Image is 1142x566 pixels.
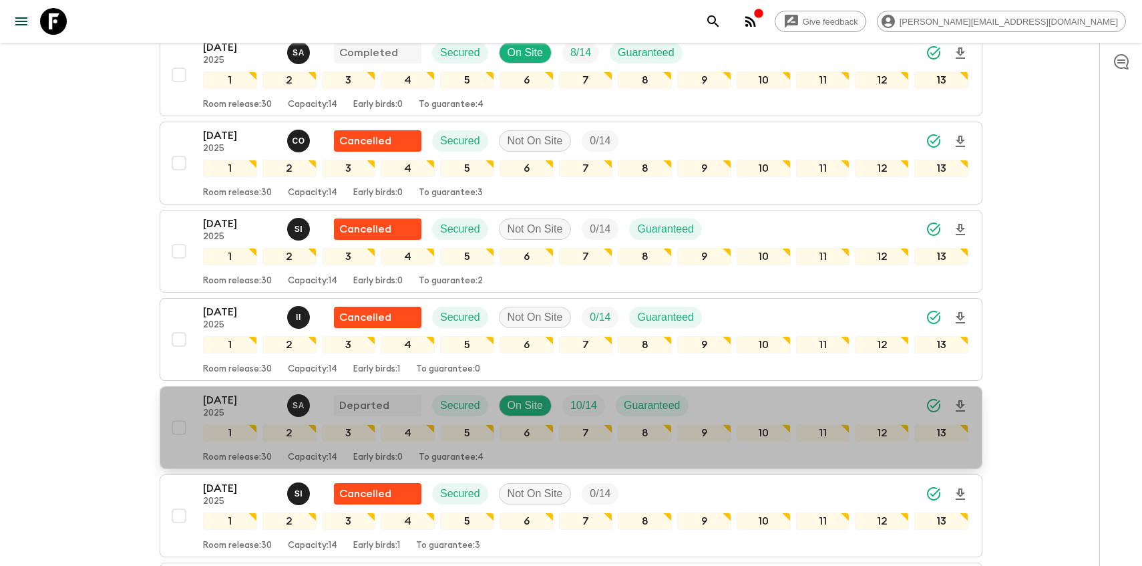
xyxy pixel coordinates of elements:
div: 12 [855,513,909,530]
div: 4 [381,160,435,177]
svg: Synced Successfully [926,398,942,414]
span: [PERSON_NAME][EMAIL_ADDRESS][DOMAIN_NAME] [892,17,1125,27]
div: 11 [796,513,850,530]
p: Guaranteed [624,398,681,414]
div: On Site [499,395,552,416]
div: 9 [677,424,731,442]
div: 9 [677,248,731,265]
div: Secured [432,395,488,416]
span: Said Isouktan [287,486,313,497]
svg: Synced Successfully [926,309,942,325]
div: Secured [432,130,488,152]
svg: Download Onboarding [952,398,968,414]
button: [DATE]2025Said IsouktanFlash Pack cancellationSecuredNot On SiteTrip FillGuaranteed12345678910111... [160,210,982,293]
div: Flash Pack cancellation [334,219,421,240]
button: II [287,306,313,329]
button: SI [287,218,313,241]
div: 13 [914,336,968,353]
div: 7 [559,513,613,530]
div: 6 [500,72,554,89]
p: 2025 [203,232,276,243]
div: 4 [381,513,435,530]
p: Early birds: 0 [353,276,403,287]
div: 10 [737,336,791,353]
div: 11 [796,160,850,177]
p: Guaranteed [618,45,675,61]
div: 4 [381,424,435,442]
p: Not On Site [508,309,563,325]
div: 12 [855,72,909,89]
div: 8 [618,336,672,353]
p: 10 / 14 [570,398,597,414]
svg: Synced Successfully [926,221,942,237]
div: 8 [618,160,672,177]
div: 13 [914,72,968,89]
div: 9 [677,160,731,177]
div: 8 [618,424,672,442]
div: Not On Site [499,483,572,505]
p: Room release: 30 [203,452,272,463]
p: [DATE] [203,39,276,55]
div: 9 [677,513,731,530]
div: 3 [322,160,376,177]
p: Room release: 30 [203,364,272,375]
p: Capacity: 14 [288,364,337,375]
span: Chama Ouammi [287,134,313,144]
svg: Synced Successfully [926,486,942,502]
button: [DATE]2025Samir AchahriDepartedSecuredOn SiteTrip FillGuaranteed12345678910111213Room release:30C... [160,386,982,469]
p: To guarantee: 0 [416,364,480,375]
p: Departed [339,398,389,414]
p: To guarantee: 4 [419,452,484,463]
div: 5 [440,72,494,89]
p: Capacity: 14 [288,452,337,463]
p: On Site [508,45,543,61]
div: Trip Fill [562,42,599,63]
p: Completed [339,45,398,61]
div: Trip Fill [582,219,618,240]
div: 6 [500,336,554,353]
p: 0 / 14 [590,133,610,149]
div: 1 [203,160,257,177]
p: [DATE] [203,128,276,144]
div: 2 [262,248,317,265]
svg: Download Onboarding [952,45,968,61]
div: 8 [618,72,672,89]
div: 13 [914,248,968,265]
p: Not On Site [508,486,563,502]
button: menu [8,8,35,35]
div: Not On Site [499,307,572,328]
div: 13 [914,160,968,177]
svg: Synced Successfully [926,133,942,149]
svg: Download Onboarding [952,134,968,150]
p: Early birds: 1 [353,541,400,551]
p: Early birds: 0 [353,452,403,463]
p: 2025 [203,144,276,154]
p: 8 / 14 [570,45,591,61]
svg: Download Onboarding [952,310,968,326]
button: [DATE]2025Chama OuammiFlash Pack cancellationSecuredNot On SiteTrip Fill12345678910111213Room rel... [160,122,982,204]
span: Samir Achahri [287,45,313,56]
div: 2 [262,72,317,89]
button: [DATE]2025Samir AchahriCompletedSecuredOn SiteTrip FillGuaranteed12345678910111213Room release:30... [160,33,982,116]
p: Secured [440,309,480,325]
button: SI [287,482,313,505]
div: Trip Fill [582,307,618,328]
div: Secured [432,483,488,505]
div: Not On Site [499,219,572,240]
div: Flash Pack cancellation [334,307,421,328]
button: search adventures [700,8,727,35]
div: Trip Fill [562,395,605,416]
p: Room release: 30 [203,188,272,198]
div: 1 [203,248,257,265]
div: 13 [914,513,968,530]
p: [DATE] [203,304,276,320]
div: 4 [381,248,435,265]
div: 10 [737,424,791,442]
p: Cancelled [339,133,391,149]
div: 10 [737,72,791,89]
p: Capacity: 14 [288,541,337,551]
p: 2025 [203,320,276,331]
p: Cancelled [339,486,391,502]
p: S I [295,488,303,499]
p: [DATE] [203,392,276,408]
